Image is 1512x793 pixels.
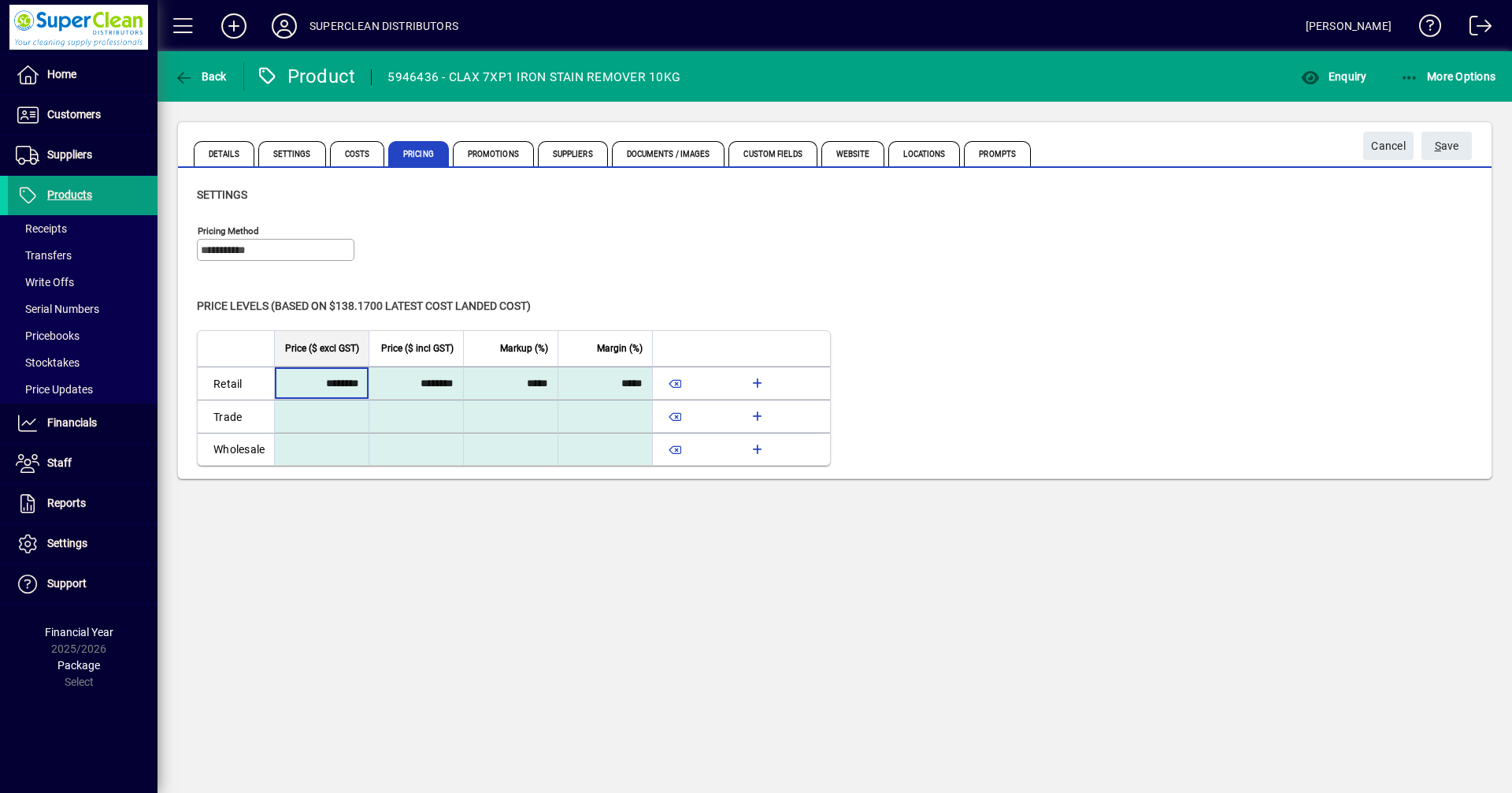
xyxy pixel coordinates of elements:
[8,376,157,403] a: Price Updates
[285,340,359,357] span: Price ($ excl GST)
[309,13,458,39] div: SUPERCLEAN DISTRIBUTORS
[8,136,157,175] a: Suppliers
[1400,70,1496,83] span: More Options
[197,300,531,312] span: Price levels (based on $138.1700 Latest cost landed cost)
[16,249,72,262] span: Transfers
[47,577,87,590] span: Support
[1363,132,1414,160] button: Cancel
[1407,3,1442,54] a: Knowledge Base
[47,148,92,161] span: Suppliers
[209,12,259,40] button: Add
[47,416,97,429] span: Financials
[1435,140,1441,152] span: S
[1301,70,1366,83] span: Enquiry
[8,444,157,483] a: Staff
[198,367,274,400] td: Retail
[47,68,76,80] span: Home
[8,296,157,322] a: Serial Numbers
[1371,133,1406,159] span: Cancel
[57,659,100,672] span: Package
[47,497,86,509] span: Reports
[1421,132,1472,160] button: Save
[964,141,1031,166] span: Prompts
[174,70,227,83] span: Back
[8,55,157,95] a: Home
[8,484,157,523] a: Reports
[197,188,247,201] span: Settings
[194,141,254,166] span: Details
[47,108,101,121] span: Customers
[8,564,157,604] a: Support
[1306,13,1392,39] div: [PERSON_NAME]
[8,242,157,269] a: Transfers
[16,303,99,315] span: Serial Numbers
[47,537,87,549] span: Settings
[45,626,113,638] span: Financial Year
[8,349,157,376] a: Stocktakes
[8,322,157,349] a: Pricebooks
[16,356,80,369] span: Stocktakes
[16,222,67,235] span: Receipts
[387,65,680,90] div: 5946436 - CLAX 7XP1 IRON STAIN REMOVER 10KG
[453,141,534,166] span: Promotions
[258,141,326,166] span: Settings
[8,215,157,242] a: Receipts
[8,404,157,443] a: Financials
[47,188,92,201] span: Products
[821,141,885,166] span: Website
[388,141,449,166] span: Pricing
[330,141,385,166] span: Costs
[8,269,157,296] a: Write Offs
[8,524,157,564] a: Settings
[538,141,608,166] span: Suppliers
[888,141,960,166] span: Locations
[16,276,74,289] span: Write Offs
[500,340,548,357] span: Markup (%)
[381,340,454,357] span: Price ($ incl GST)
[597,340,643,357] span: Margin (%)
[256,64,356,89] div: Product
[198,400,274,433] td: Trade
[728,141,817,166] span: Custom Fields
[16,329,80,342] span: Pricebooks
[612,141,725,166] span: Documents / Images
[1458,3,1492,54] a: Logout
[198,433,274,465] td: Wholesale
[1435,133,1459,159] span: ave
[198,225,259,236] mat-label: Pricing method
[47,456,72,469] span: Staff
[259,12,309,40] button: Profile
[16,383,93,396] span: Price Updates
[8,95,157,135] a: Customers
[1297,62,1370,91] button: Enquiry
[157,62,244,91] app-page-header-button: Back
[1396,62,1500,91] button: More Options
[170,62,231,91] button: Back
